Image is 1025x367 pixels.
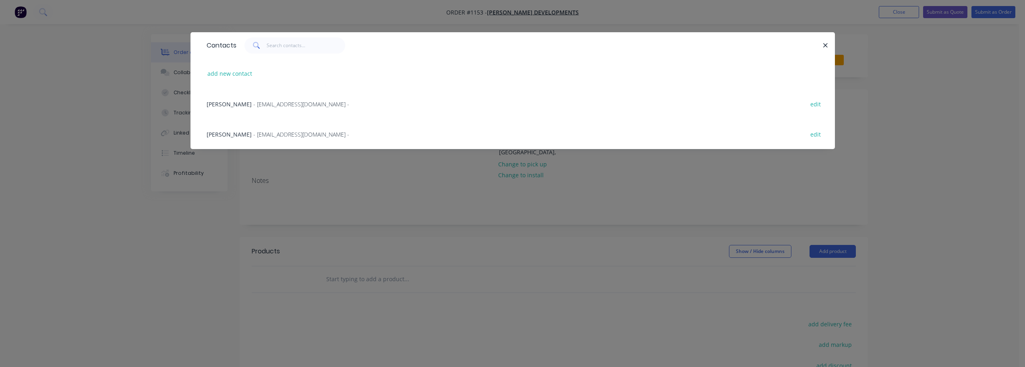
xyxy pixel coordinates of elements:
[806,98,825,109] button: edit
[203,68,257,79] button: add new contact
[207,131,252,138] span: [PERSON_NAME]
[253,100,349,108] span: - [EMAIL_ADDRESS][DOMAIN_NAME] -
[267,37,345,54] input: Search contacts...
[806,129,825,139] button: edit
[203,33,236,58] div: Contacts
[253,131,349,138] span: - [EMAIL_ADDRESS][DOMAIN_NAME] -
[207,100,252,108] span: [PERSON_NAME]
